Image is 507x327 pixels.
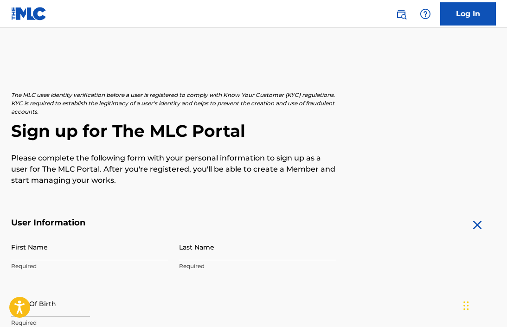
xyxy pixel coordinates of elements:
[11,262,168,270] p: Required
[392,5,411,23] a: Public Search
[11,7,47,20] img: MLC Logo
[420,8,431,19] img: help
[463,292,469,320] div: Drag
[461,282,507,327] iframe: Chat Widget
[396,8,407,19] img: search
[11,218,336,228] h5: User Information
[440,2,496,26] a: Log In
[11,153,336,186] p: Please complete the following form with your personal information to sign up as a user for The ML...
[11,319,168,327] p: Required
[416,5,435,23] div: Help
[11,91,336,116] p: The MLC uses identity verification before a user is registered to comply with Know Your Customer ...
[470,218,485,232] img: close
[179,262,336,270] p: Required
[11,121,496,141] h2: Sign up for The MLC Portal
